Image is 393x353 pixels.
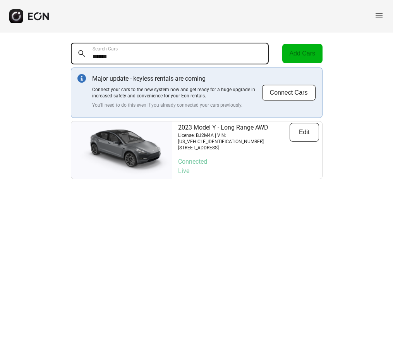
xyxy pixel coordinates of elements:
p: Connected [178,157,319,166]
button: Connect Cars [262,85,316,101]
button: Edit [290,123,319,142]
p: [STREET_ADDRESS] [178,145,290,151]
img: car [71,125,172,175]
p: Connect your cars to the new system now and get ready for a huge upgrade in increased safety and ... [92,87,262,99]
p: License: BJ2M4A | VIN: [US_VEHICLE_IDENTIFICATION_NUMBER] [178,132,290,145]
img: info [77,74,86,83]
label: Search Cars [93,46,118,52]
span: menu [374,10,384,20]
p: Major update - keyless rentals are coming [92,74,262,83]
p: 2023 Model Y - Long Range AWD [178,123,290,132]
p: Live [178,166,319,176]
p: You'll need to do this even if you already connected your cars previously. [92,102,262,108]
